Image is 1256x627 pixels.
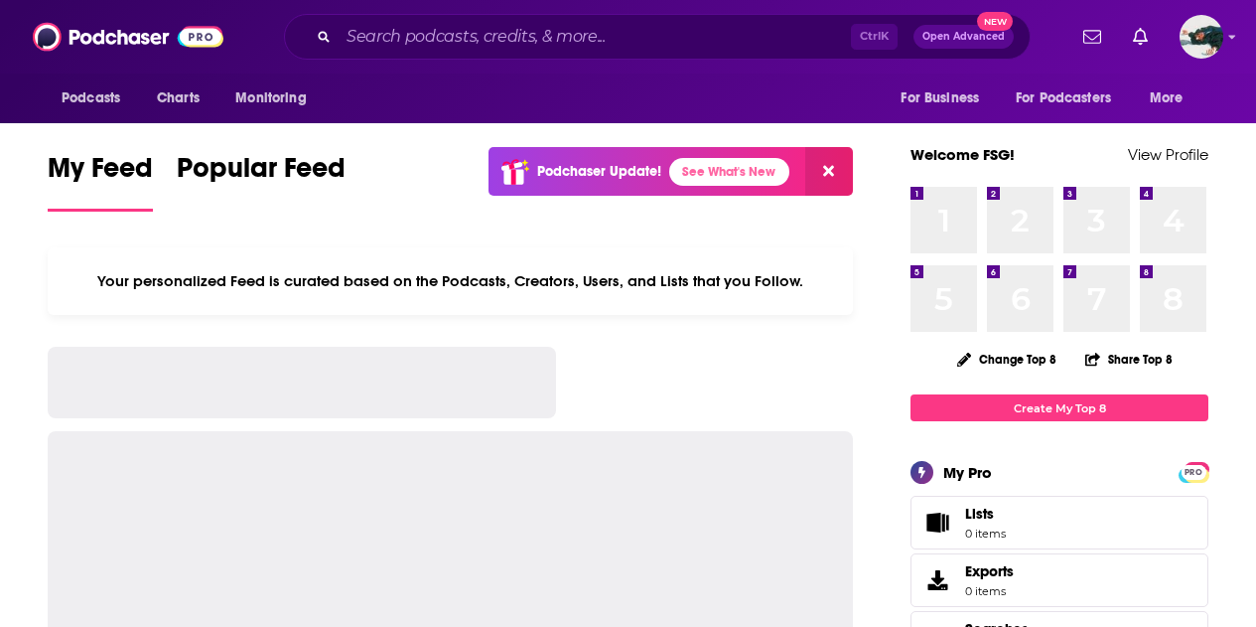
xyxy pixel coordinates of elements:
[977,12,1013,31] span: New
[917,509,957,537] span: Lists
[144,79,211,117] a: Charts
[922,32,1005,42] span: Open Advanced
[1180,15,1223,59] span: Logged in as fsg.publicity
[177,151,346,197] span: Popular Feed
[1075,20,1109,54] a: Show notifications dropdown
[1180,15,1223,59] img: User Profile
[965,505,1006,523] span: Lists
[965,505,994,523] span: Lists
[48,79,146,117] button: open menu
[284,14,1031,60] div: Search podcasts, credits, & more...
[48,247,853,315] div: Your personalized Feed is curated based on the Podcasts, Creators, Users, and Lists that you Follow.
[887,79,1004,117] button: open menu
[1136,79,1208,117] button: open menu
[965,527,1006,541] span: 0 items
[1182,464,1205,479] a: PRO
[177,151,346,212] a: Popular Feed
[1150,84,1184,112] span: More
[221,79,332,117] button: open menu
[910,145,1015,164] a: Welcome FSG!
[339,21,851,53] input: Search podcasts, credits, & more...
[1084,340,1174,379] button: Share Top 8
[33,18,223,56] img: Podchaser - Follow, Share and Rate Podcasts
[943,463,992,482] div: My Pro
[1182,465,1205,480] span: PRO
[965,562,1014,580] span: Exports
[945,347,1068,372] button: Change Top 8
[62,84,120,112] span: Podcasts
[901,84,979,112] span: For Business
[48,151,153,212] a: My Feed
[917,566,957,594] span: Exports
[537,163,661,180] p: Podchaser Update!
[965,584,1014,598] span: 0 items
[1003,79,1140,117] button: open menu
[157,84,200,112] span: Charts
[1180,15,1223,59] button: Show profile menu
[910,496,1208,549] a: Lists
[851,24,898,50] span: Ctrl K
[910,553,1208,607] a: Exports
[1128,145,1208,164] a: View Profile
[48,151,153,197] span: My Feed
[1016,84,1111,112] span: For Podcasters
[669,158,789,186] a: See What's New
[1125,20,1156,54] a: Show notifications dropdown
[913,25,1014,49] button: Open AdvancedNew
[910,394,1208,421] a: Create My Top 8
[235,84,306,112] span: Monitoring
